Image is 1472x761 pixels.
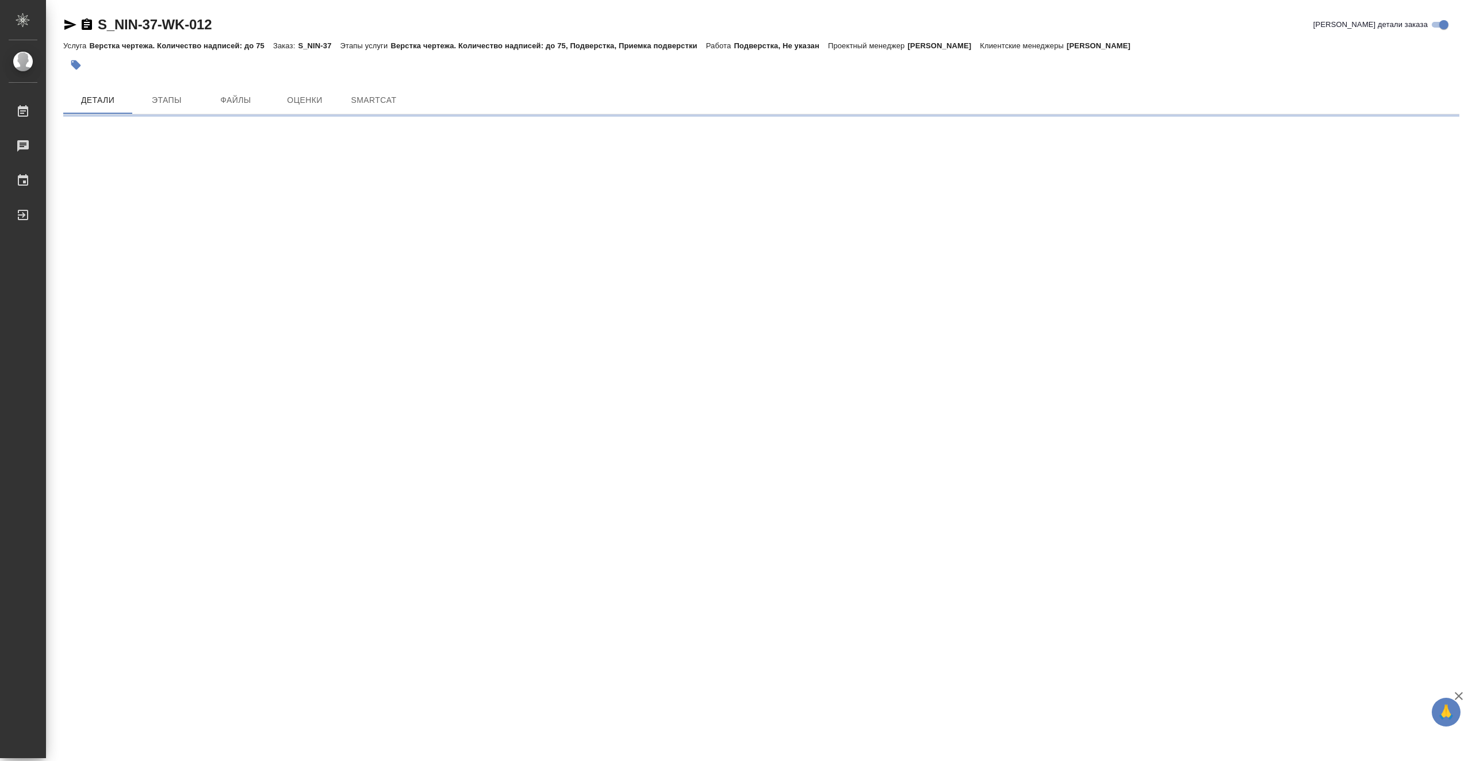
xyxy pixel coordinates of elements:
[89,41,273,50] p: Верстка чертежа. Количество надписей: до 75
[907,41,980,50] p: [PERSON_NAME]
[734,41,828,50] p: Подверстка, Не указан
[390,41,706,50] p: Верстка чертежа. Количество надписей: до 75, Подверстка, Приемка подверстки
[706,41,734,50] p: Работа
[80,18,94,32] button: Скопировать ссылку
[340,41,391,50] p: Этапы услуги
[828,41,907,50] p: Проектный менеджер
[980,41,1067,50] p: Клиентские менеджеры
[298,41,340,50] p: S_NIN-37
[1067,41,1139,50] p: [PERSON_NAME]
[70,93,125,107] span: Детали
[63,52,89,78] button: Добавить тэг
[1432,698,1460,727] button: 🙏
[1313,19,1428,30] span: [PERSON_NAME] детали заказа
[98,17,212,32] a: S_NIN-37-WK-012
[63,41,89,50] p: Услуга
[346,93,401,107] span: SmartCat
[1436,700,1456,724] span: 🙏
[208,93,263,107] span: Файлы
[277,93,332,107] span: Оценки
[273,41,298,50] p: Заказ:
[63,18,77,32] button: Скопировать ссылку для ЯМессенджера
[139,93,194,107] span: Этапы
